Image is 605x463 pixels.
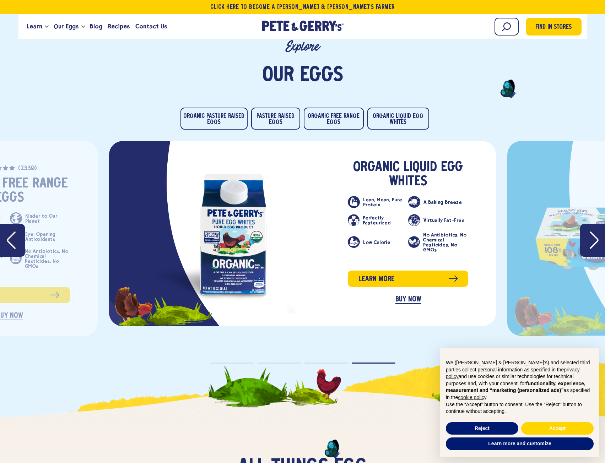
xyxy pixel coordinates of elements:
a: Blog [87,17,105,36]
span: Learn more [358,274,395,285]
button: Page dot 2 [257,363,301,364]
li: No Antibiotics, No Chemical Pesticides, No GMOs [408,232,468,252]
li: Lean, Mean, Pure Protein [348,196,408,208]
li: Low Calorie [348,232,408,252]
button: Pasture Raised Eggs [251,108,300,130]
h3: Organic Liquid Egg Whites [348,160,468,189]
button: Accept [521,422,594,435]
h2: Explore [50,39,555,54]
li: A Baking Breeze [408,196,468,208]
p: Use the “Accept” button to consent. Use the “Reject” button to continue without accepting. [446,401,594,415]
button: Reject [446,422,518,435]
span: Find in Stores [535,23,572,32]
a: BUY NOW [395,296,421,304]
span: Blog [90,22,102,31]
button: Open the dropdown menu for Learn [45,26,49,28]
div: Notice [434,342,605,463]
a: Learn [24,17,45,36]
a: Contact Us [133,17,170,36]
span: (2339) [18,165,37,172]
a: cookie policy [458,394,486,400]
button: Learn more and customize [446,437,594,450]
a: Recipes [105,17,133,36]
a: Learn more [348,271,468,287]
button: Organic Free Range Eggs [304,108,364,130]
button: Open the dropdown menu for Our Eggs [81,26,85,28]
li: Kinder to Our Planet [10,212,70,224]
input: Search [495,18,519,36]
span: Learn [27,22,42,31]
div: slide 4 of 4 [109,141,496,326]
li: Virtually Fat-Free [408,214,468,226]
span: Eggs [300,65,343,86]
button: Page dot 3 [304,363,348,364]
span: Contact Us [135,22,167,31]
button: Organic Liquid Egg Whites [367,108,429,130]
a: Find in Stores [526,18,582,36]
a: Our Eggs [51,17,81,36]
button: Organic Pasture Raised Eggs [180,108,248,130]
p: We ([PERSON_NAME] & [PERSON_NAME]'s) and selected third parties collect personal information as s... [446,359,594,401]
button: Next [580,224,605,257]
button: Page dot 4 [352,363,395,364]
span: Recipes [108,22,130,31]
li: No Antibiotics, No Chemical Pesticides, No GMOs [10,249,70,268]
li: Eye-Opening Antioxidants [10,230,70,243]
span: Our Eggs [54,22,79,31]
li: Perfectly Pasteurized [348,214,408,226]
button: Page dot 1 [210,363,254,364]
span: Our [262,65,294,86]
